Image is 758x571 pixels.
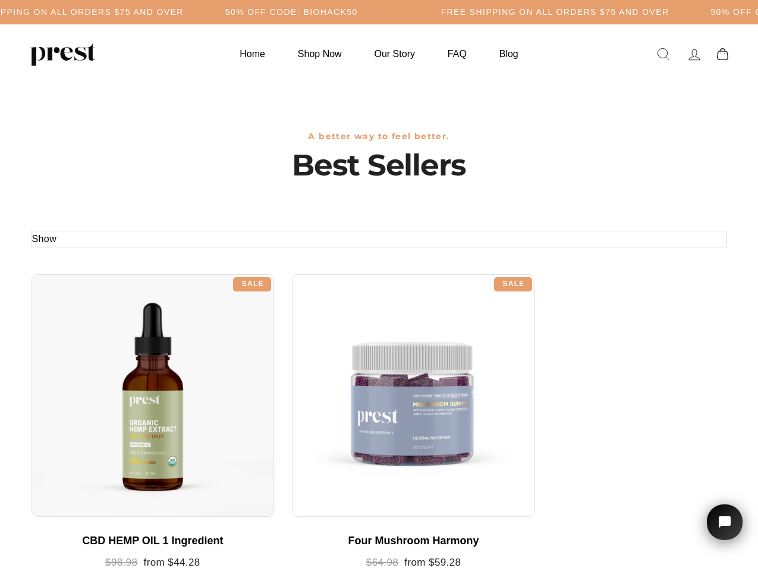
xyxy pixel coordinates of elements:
[225,42,280,65] a: Home
[30,42,95,66] img: PREST ORGANICS
[433,42,482,65] a: FAQ
[494,277,532,291] div: Sale
[233,277,271,291] div: Sale
[32,231,57,247] button: Show
[366,557,398,568] span: $64.98
[360,42,430,65] a: Our Story
[225,42,533,65] ul: Primary
[441,7,669,17] h5: Free Shipping on all orders $75 and over
[691,488,758,571] iframe: Tidio Chat
[304,535,523,548] div: Four Mushroom Harmony
[32,148,727,183] h1: Best Sellers
[283,42,357,65] a: Shop Now
[225,7,358,17] h5: 50% OFF CODE: BIOHACK50
[43,535,263,548] div: CBD HEMP OIL 1 Ingredient
[304,557,523,569] div: from $59.28
[43,557,263,569] div: from $44.28
[32,131,727,142] h3: A better way to feel better.
[485,42,533,65] a: Blog
[105,557,137,568] span: $98.98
